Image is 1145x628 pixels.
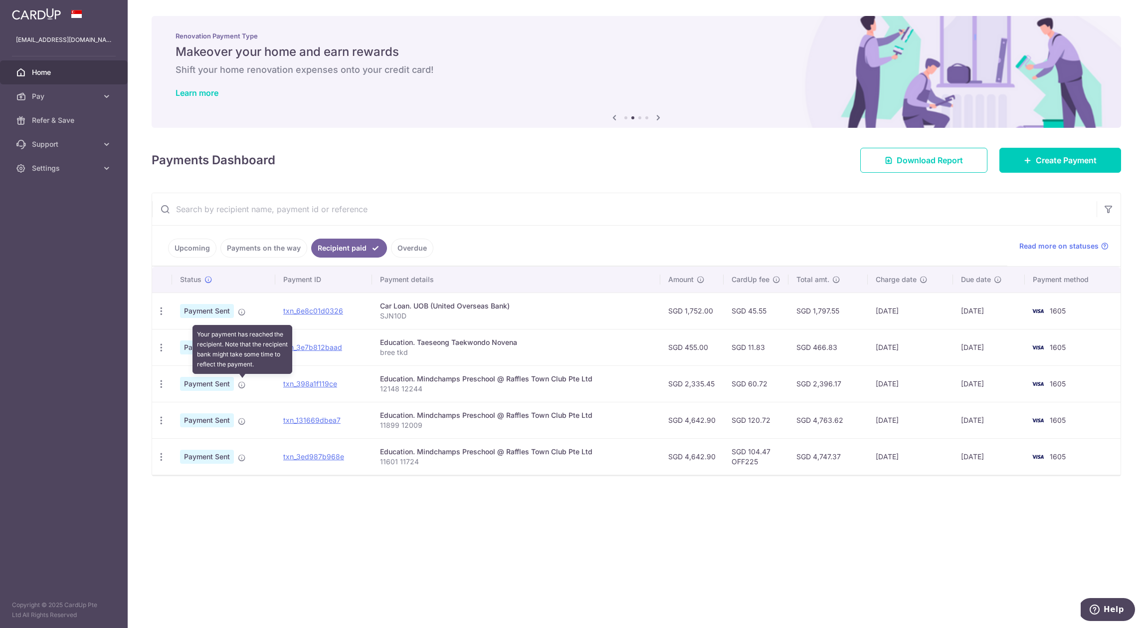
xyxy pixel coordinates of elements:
[868,402,954,438] td: [DATE]
[868,293,954,329] td: [DATE]
[660,365,724,402] td: SGD 2,335.45
[788,293,868,329] td: SGD 1,797.55
[1025,267,1121,293] th: Payment method
[176,64,1097,76] h6: Shift your home renovation expenses onto your credit card!
[796,275,829,285] span: Total amt.
[724,438,788,475] td: SGD 104.47 OFF225
[660,402,724,438] td: SGD 4,642.90
[1028,341,1048,353] img: Bank Card
[12,8,61,20] img: CardUp
[283,379,337,388] a: txn_398a1f119ce
[176,44,1097,60] h5: Makeover your home and earn rewards
[180,304,234,318] span: Payment Sent
[1050,343,1066,351] span: 1605
[724,329,788,365] td: SGD 11.83
[180,413,234,427] span: Payment Sent
[380,301,652,311] div: Car Loan. UOB (United Overseas Bank)
[1028,305,1048,317] img: Bank Card
[380,420,652,430] p: 11899 12009
[1028,451,1048,463] img: Bank Card
[380,337,652,347] div: Education. Taeseong Taekwondo Novena
[788,329,868,365] td: SGD 466.83
[176,32,1097,40] p: Renovation Payment Type
[660,293,724,329] td: SGD 1,752.00
[283,452,344,461] a: txn_3ed987b968e
[724,365,788,402] td: SGD 60.72
[876,275,917,285] span: Charge date
[668,275,694,285] span: Amount
[961,275,991,285] span: Due date
[283,307,343,315] a: txn_6e8c01d0326
[32,115,98,125] span: Refer & Save
[168,239,216,258] a: Upcoming
[176,88,218,98] a: Learn more
[953,365,1025,402] td: [DATE]
[372,267,660,293] th: Payment details
[32,163,98,173] span: Settings
[275,267,372,293] th: Payment ID
[152,16,1121,128] img: Renovation banner
[1028,414,1048,426] img: Bank Card
[391,239,433,258] a: Overdue
[724,293,788,329] td: SGD 45.55
[660,329,724,365] td: SGD 455.00
[380,374,652,384] div: Education. Mindchamps Preschool @ Raffles Town Club Pte Ltd
[660,438,724,475] td: SGD 4,642.90
[380,311,652,321] p: SJN10D
[380,457,652,467] p: 11601 11724
[999,148,1121,173] a: Create Payment
[953,293,1025,329] td: [DATE]
[380,347,652,357] p: bree tkd
[1050,307,1066,315] span: 1605
[953,438,1025,475] td: [DATE]
[1050,379,1066,388] span: 1605
[380,410,652,420] div: Education. Mindchamps Preschool @ Raffles Town Club Pte Ltd
[32,91,98,101] span: Pay
[732,275,769,285] span: CardUp fee
[1081,598,1135,623] iframe: Opens a widget where you can find more information
[32,67,98,77] span: Home
[788,438,868,475] td: SGD 4,747.37
[1050,416,1066,424] span: 1605
[788,365,868,402] td: SGD 2,396.17
[192,325,292,374] div: Your payment has reached the recipient. Note that the recipient bank might take some time to refl...
[788,402,868,438] td: SGD 4,763.62
[868,365,954,402] td: [DATE]
[180,450,234,464] span: Payment Sent
[380,447,652,457] div: Education. Mindchamps Preschool @ Raffles Town Club Pte Ltd
[180,275,201,285] span: Status
[897,154,963,166] span: Download Report
[868,329,954,365] td: [DATE]
[380,384,652,394] p: 12148 12244
[1019,241,1109,251] a: Read more on statuses
[860,148,987,173] a: Download Report
[953,329,1025,365] td: [DATE]
[311,239,387,258] a: Recipient paid
[283,416,341,424] a: txn_131669dbea7
[1050,452,1066,461] span: 1605
[724,402,788,438] td: SGD 120.72
[180,340,234,354] span: Payment Sent
[1019,241,1099,251] span: Read more on statuses
[953,402,1025,438] td: [DATE]
[868,438,954,475] td: [DATE]
[220,239,307,258] a: Payments on the way
[1028,378,1048,390] img: Bank Card
[283,343,342,351] a: txn_3e7b812baad
[32,139,98,149] span: Support
[16,35,112,45] p: [EMAIL_ADDRESS][DOMAIN_NAME]
[152,151,275,169] h4: Payments Dashboard
[152,193,1097,225] input: Search by recipient name, payment id or reference
[180,377,234,391] span: Payment Sent
[1036,154,1097,166] span: Create Payment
